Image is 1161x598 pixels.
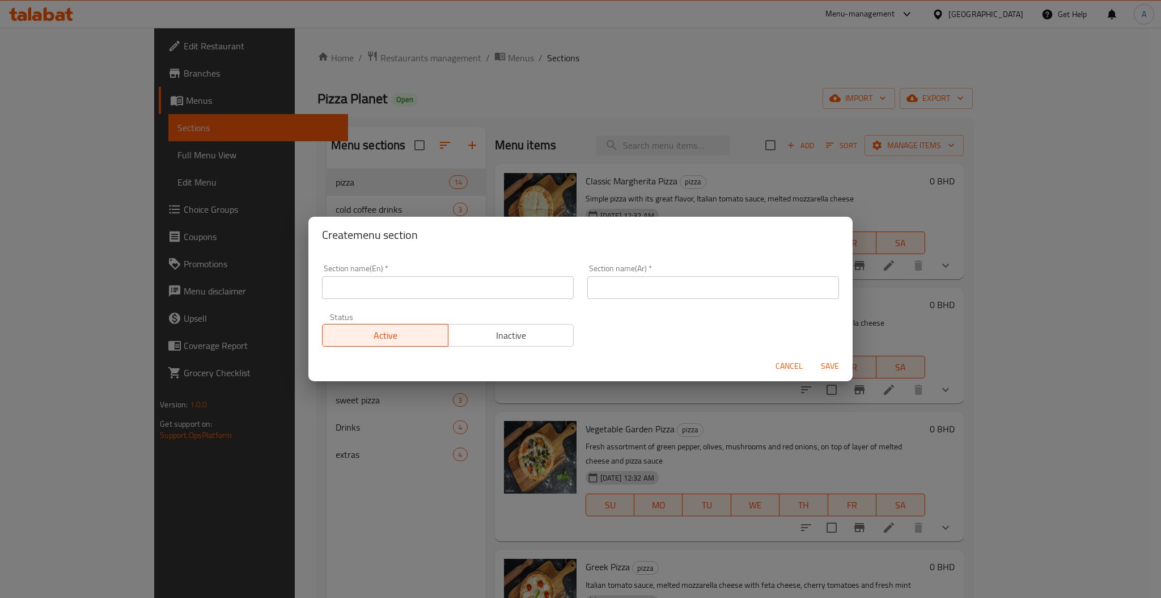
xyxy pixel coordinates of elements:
button: Inactive [448,324,574,347]
span: Save [816,359,844,373]
span: Cancel [776,359,803,373]
input: Please enter section name(en) [322,276,574,299]
span: Active [327,327,444,344]
button: Cancel [771,356,807,377]
input: Please enter section name(ar) [587,276,839,299]
h2: Create menu section [322,226,839,244]
span: Inactive [453,327,570,344]
button: Active [322,324,448,347]
button: Save [812,356,848,377]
